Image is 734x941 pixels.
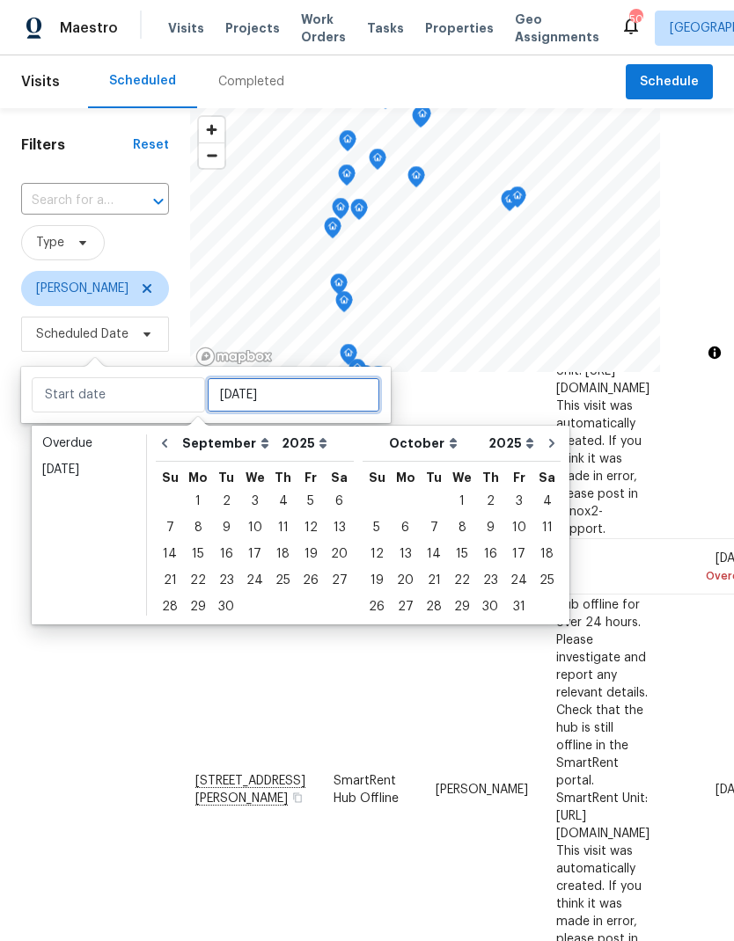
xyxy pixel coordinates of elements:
[240,514,269,541] div: Wed Sep 10 2025
[396,471,415,484] abbr: Monday
[133,136,169,154] div: Reset
[482,471,499,484] abbr: Thursday
[184,488,212,514] div: Mon Sep 01 2025
[325,541,354,567] div: Sat Sep 20 2025
[21,136,133,154] h1: Filters
[297,514,325,541] div: Fri Sep 12 2025
[42,461,136,478] div: [DATE]
[269,489,297,514] div: 4
[325,488,354,514] div: Sat Sep 06 2025
[363,541,391,567] div: Sun Oct 12 2025
[184,489,212,514] div: 1
[184,541,212,567] div: Mon Sep 15 2025
[297,567,325,594] div: Fri Sep 26 2025
[269,514,297,541] div: Thu Sep 11 2025
[425,19,494,37] span: Properties
[212,594,240,620] div: Tue Sep 30 2025
[36,325,128,343] span: Scheduled Date
[504,542,533,566] div: 17
[533,568,561,593] div: 25
[420,541,448,567] div: Tue Oct 14 2025
[184,568,212,593] div: 22
[42,434,136,452] div: Overdue
[21,62,60,101] span: Visits
[515,11,599,46] span: Geo Assignments
[207,377,380,412] input: Thu, Sep 03
[484,430,539,456] select: Year
[212,488,240,514] div: Tue Sep 02 2025
[199,142,224,168] button: Zoom out
[533,488,561,514] div: Sat Oct 04 2025
[709,343,720,362] span: Toggle attribution
[476,568,504,593] div: 23
[212,568,240,593] div: 23
[476,594,504,620] div: Thu Oct 30 2025
[391,514,420,541] div: Mon Oct 06 2025
[420,568,448,593] div: 21
[448,488,476,514] div: Wed Oct 01 2025
[363,568,391,593] div: 19
[504,568,533,593] div: 24
[504,567,533,594] div: Fri Oct 24 2025
[156,595,184,619] div: 28
[367,22,404,34] span: Tasks
[420,567,448,594] div: Tue Oct 21 2025
[325,542,354,566] div: 20
[476,567,504,594] div: Thu Oct 23 2025
[420,594,448,620] div: Tue Oct 28 2025
[629,11,642,28] div: 50
[533,489,561,514] div: 4
[448,568,476,593] div: 22
[184,515,212,540] div: 8
[60,19,118,37] span: Maestro
[436,783,528,795] span: [PERSON_NAME]
[539,471,555,484] abbr: Saturday
[305,471,317,484] abbr: Friday
[240,541,269,567] div: Wed Sep 17 2025
[626,64,713,100] button: Schedule
[476,541,504,567] div: Thu Oct 16 2025
[297,568,325,593] div: 26
[146,189,171,214] button: Open
[504,594,533,620] div: Fri Oct 31 2025
[363,594,391,620] div: Sun Oct 26 2025
[504,514,533,541] div: Fri Oct 10 2025
[391,594,420,620] div: Mon Oct 27 2025
[269,567,297,594] div: Thu Sep 25 2025
[640,71,699,93] span: Schedule
[184,567,212,594] div: Mon Sep 22 2025
[156,594,184,620] div: Sun Sep 28 2025
[476,515,504,540] div: 9
[324,217,341,244] div: Map marker
[269,541,297,567] div: Thu Sep 18 2025
[21,187,120,215] input: Search for an address...
[331,471,348,484] abbr: Saturday
[212,489,240,514] div: 2
[240,542,269,566] div: 17
[240,567,269,594] div: Wed Sep 24 2025
[151,426,178,461] button: Go to previous month
[36,430,142,620] ul: Date picker shortcuts
[168,19,204,37] span: Visits
[184,542,212,566] div: 15
[363,542,391,566] div: 12
[533,542,561,566] div: 18
[414,105,431,132] div: Map marker
[385,430,484,456] select: Month
[391,541,420,567] div: Mon Oct 13 2025
[363,514,391,541] div: Sun Oct 05 2025
[448,489,476,514] div: 1
[156,568,184,593] div: 21
[533,541,561,567] div: Sat Oct 18 2025
[332,198,349,225] div: Map marker
[246,471,265,484] abbr: Wednesday
[325,514,354,541] div: Sat Sep 13 2025
[533,514,561,541] div: Sat Oct 11 2025
[330,274,348,301] div: Map marker
[301,11,346,46] span: Work Orders
[350,199,368,226] div: Map marker
[420,542,448,566] div: 14
[335,291,353,318] div: Map marker
[370,366,387,393] div: Map marker
[369,471,385,484] abbr: Sunday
